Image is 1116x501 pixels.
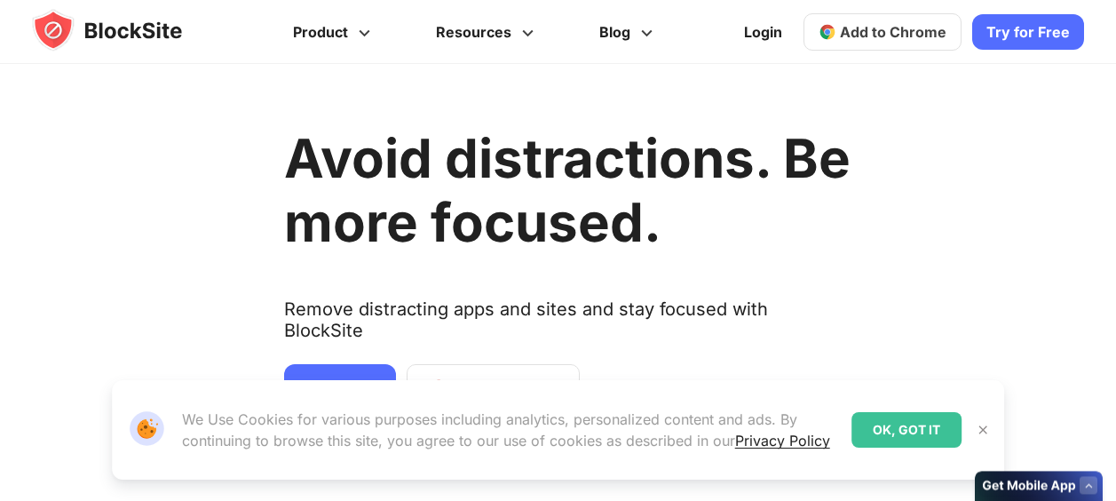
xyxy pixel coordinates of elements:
a: Add to Chrome [803,13,962,51]
p: We Use Cookies for various purposes including analytics, personalized content and ads. By continu... [182,409,838,451]
a: Privacy Policy [735,432,830,449]
div: OK, GOT IT [851,412,962,448]
a: Login [733,11,793,53]
button: Close [971,418,994,441]
span: Add to Chrome [840,23,946,41]
img: chrome-icon.svg [819,23,836,41]
text: Remove distracting apps and sites and stay focused with BlockSite [284,298,851,355]
img: Close [976,423,990,437]
h1: Avoid distractions. Be more focused. [284,126,851,254]
img: blocksite-icon.5d769676.svg [32,9,217,52]
a: Try for Free [972,14,1084,50]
